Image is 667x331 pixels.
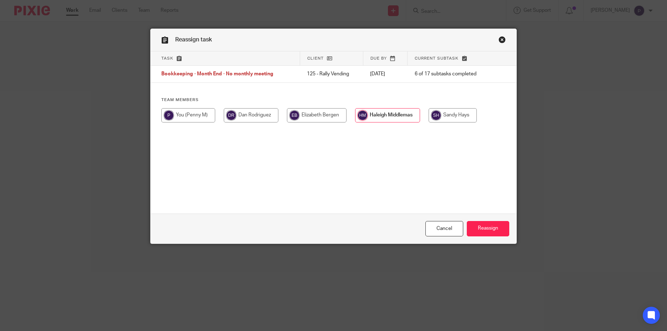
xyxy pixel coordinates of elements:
[415,56,459,60] span: Current subtask
[307,70,356,77] p: 125 - Rally Vending
[467,221,509,236] input: Reassign
[161,72,273,77] span: Bookkeeping - Month End - No monthly meeting
[408,66,493,83] td: 6 of 17 subtasks completed
[370,70,400,77] p: [DATE]
[307,56,324,60] span: Client
[499,36,506,46] a: Close this dialog window
[370,56,387,60] span: Due by
[161,56,173,60] span: Task
[161,97,506,103] h4: Team members
[175,37,212,42] span: Reassign task
[425,221,463,236] a: Close this dialog window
